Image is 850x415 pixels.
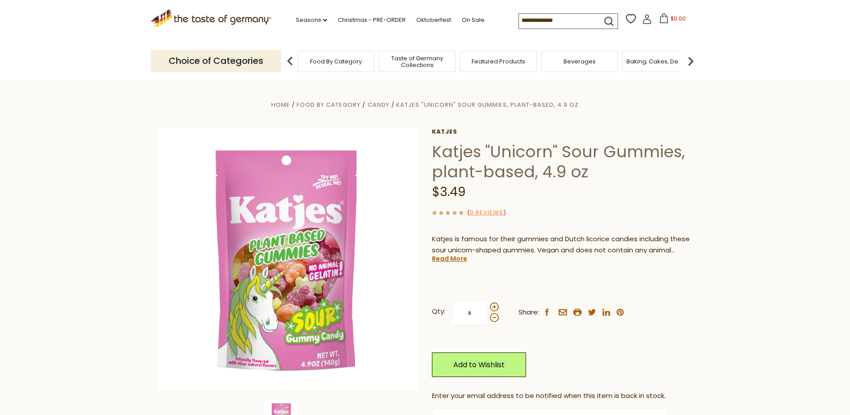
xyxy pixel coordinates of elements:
[432,390,693,402] div: Enter your email address to be notified when this item is back in stock.
[281,52,299,70] img: previous arrow
[432,183,465,201] span: $3.49
[518,307,539,318] span: Share:
[432,234,693,256] p: Katjes is famous for their gummies and Dutch licorice candies including these sour unicorn-shaped...
[432,352,526,377] a: Add to Wishlist
[296,15,327,25] a: Seasons
[564,58,596,65] a: Beverages
[432,306,445,317] strong: Qty:
[467,208,506,217] span: ( )
[470,208,503,218] a: 0 Reviews
[432,142,693,182] h1: Katjes "Unicorn" Sour Gummies, plant-based, 4.9 oz
[310,58,362,65] a: Food By Category
[338,15,406,25] a: Christmas - PRE-ORDER
[158,128,419,390] img: Katjes Unicorn
[381,55,453,68] a: Taste of Germany Collections
[432,128,693,135] a: Katjes
[452,301,488,325] input: Qty:
[297,101,361,109] a: Food By Category
[151,50,281,72] p: Choice of Categories
[416,15,451,25] a: Oktoberfest
[462,15,485,25] a: On Sale
[654,13,692,27] button: $0.00
[396,101,579,109] a: Katjes "Unicorn" Sour Gummies, plant-based, 4.9 oz
[432,254,467,263] a: Read More
[671,15,686,22] span: $0.00
[626,58,696,65] a: Baking, Cakes, Desserts
[472,58,525,65] a: Featured Products
[271,101,290,109] a: Home
[368,101,390,109] a: Candy
[682,52,700,70] img: next arrow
